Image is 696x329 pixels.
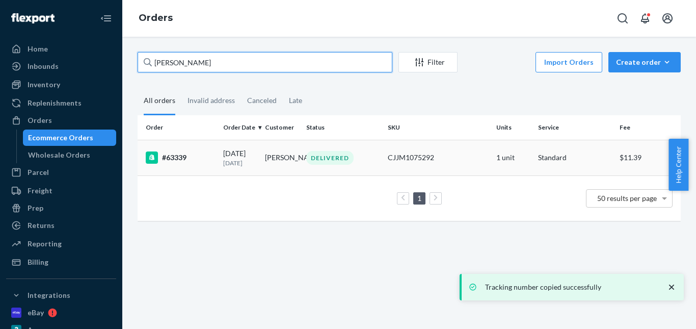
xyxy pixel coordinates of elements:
a: Inventory [6,77,116,93]
button: Integrations [6,287,116,303]
div: Prep [28,203,43,213]
div: Orders [28,115,52,125]
div: Reporting [28,239,62,249]
input: Search orders [138,52,392,72]
div: Inventory [28,80,60,90]
th: Units [492,115,534,140]
button: Close Navigation [96,8,116,29]
div: #63339 [146,151,215,164]
a: Prep [6,200,116,216]
button: Help Center [668,139,688,191]
button: Import Orders [536,52,602,72]
div: Replenishments [28,98,82,108]
button: Filter [398,52,458,72]
span: 50 results per page [597,194,657,203]
div: Canceled [247,87,277,114]
div: Ecommerce Orders [28,133,93,143]
div: CJJM1075292 [388,153,488,163]
a: Wholesale Orders [23,147,117,163]
a: Reporting [6,236,116,252]
ol: breadcrumbs [130,4,181,33]
a: Inbounds [6,58,116,74]
div: Invalid address [188,87,235,114]
div: Wholesale Orders [28,150,90,160]
div: [DATE] [223,148,257,167]
a: Orders [6,112,116,129]
div: All orders [144,87,175,115]
a: Page 1 is your current page [415,194,423,203]
th: Order Date [219,115,261,140]
a: Parcel [6,164,116,181]
div: Inbounds [28,61,59,71]
td: 1 unit [492,140,534,175]
td: [PERSON_NAME] [261,140,303,175]
div: Integrations [28,290,70,300]
div: Late [289,87,302,114]
button: Create order [608,52,681,72]
a: Returns [6,217,116,234]
th: SKU [384,115,492,140]
a: Replenishments [6,95,116,111]
th: Status [302,115,384,140]
a: Orders [139,12,173,23]
a: Home [6,41,116,57]
th: Service [534,115,615,140]
button: Open account menu [657,8,678,29]
div: Customer [265,123,299,132]
div: Home [28,44,48,54]
button: Open notifications [635,8,655,29]
a: Ecommerce Orders [23,130,117,146]
img: Flexport logo [11,13,55,23]
a: Freight [6,183,116,199]
button: Open Search Box [612,8,633,29]
div: Billing [28,257,48,267]
div: Returns [28,220,55,231]
p: [DATE] [223,159,257,167]
svg: close toast [666,282,677,292]
div: Freight [28,186,52,196]
div: Filter [399,57,457,67]
div: Parcel [28,167,49,178]
div: eBay [28,308,44,318]
div: DELIVERED [306,151,354,165]
td: $11.39 [615,140,681,175]
th: Fee [615,115,681,140]
p: Standard [538,153,611,163]
a: Billing [6,254,116,270]
a: eBay [6,305,116,321]
p: Tracking number copied successfully [485,282,656,292]
th: Order [138,115,219,140]
div: Create order [616,57,673,67]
